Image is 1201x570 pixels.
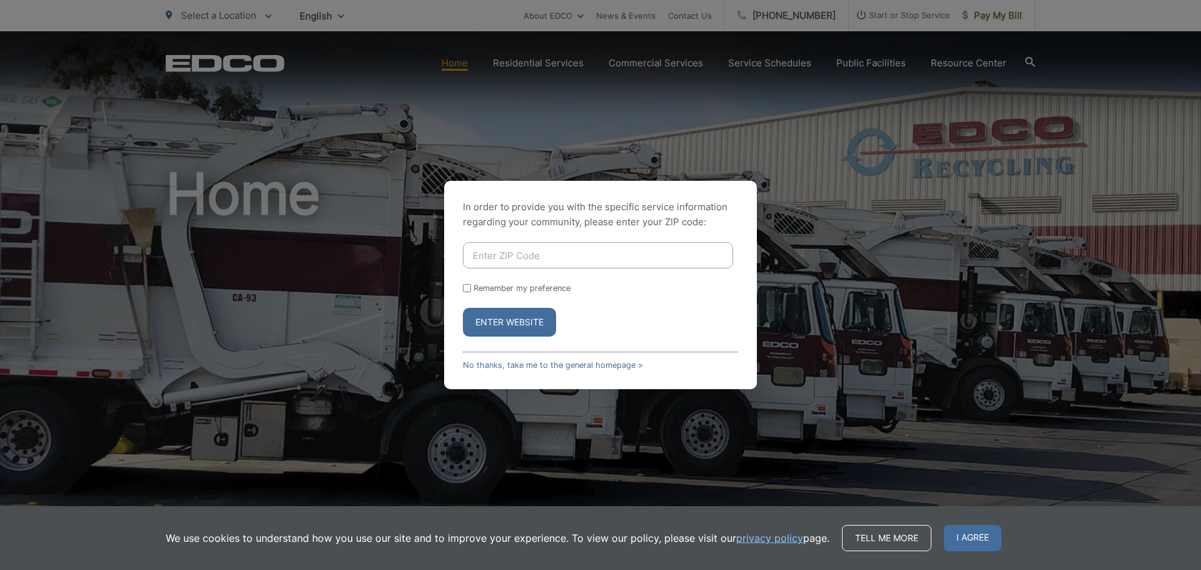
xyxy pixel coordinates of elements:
[736,531,803,546] a: privacy policy
[842,525,931,551] a: Tell me more
[463,308,556,337] button: Enter Website
[463,242,733,268] input: Enter ZIP Code
[166,531,829,546] p: We use cookies to understand how you use our site and to improve your experience. To view our pol...
[474,283,570,293] label: Remember my preference
[944,525,1001,551] span: I agree
[463,200,738,230] p: In order to provide you with the specific service information regarding your community, please en...
[463,360,643,370] a: No thanks, take me to the general homepage >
